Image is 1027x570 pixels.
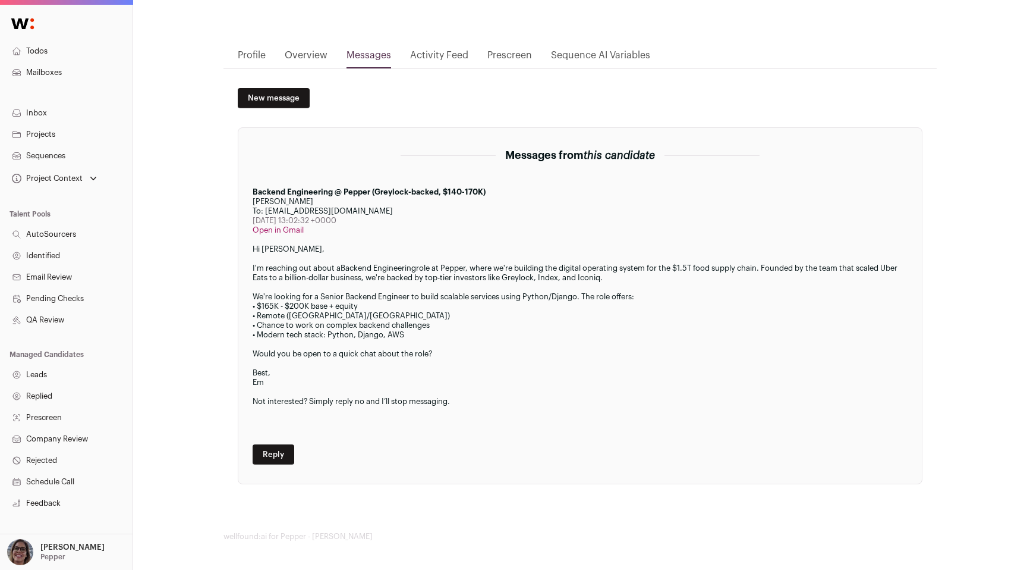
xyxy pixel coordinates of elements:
div: • $165K - $200K base + equity [253,302,908,311]
a: Overview [285,48,327,68]
div: • Remote ([GEOGRAPHIC_DATA]/[GEOGRAPHIC_DATA]) [253,311,908,321]
div: Em [253,378,908,387]
a: Reply [253,444,294,465]
div: Would you be open to a quick chat about the role? [253,349,908,359]
a: Open in Gmail [253,226,304,234]
a: Sequence AI Variables [551,48,650,68]
a: Profile [238,48,266,68]
div: Not interested? Simply reply no and I’ll stop messaging. [253,397,908,406]
img: Wellfound [5,12,40,36]
footer: wellfound:ai for Pepper - [PERSON_NAME] [223,532,937,541]
div: I'm reaching out about a role at Pepper, where we're building the digital operating system for th... [253,264,908,283]
img: 7265042-medium_jpg [7,539,33,565]
p: Pepper [40,552,65,562]
div: Backend Engineering @ Pepper (Greylock-backed, $140-170K) [253,187,908,197]
div: [DATE] 13:02:32 +0000 [253,216,908,226]
a: Prescreen [487,48,532,68]
p: [PERSON_NAME] [40,543,105,552]
a: New message [238,88,310,108]
a: Messages [346,48,391,68]
div: Best, [253,368,908,378]
div: To: [EMAIL_ADDRESS][DOMAIN_NAME] [253,206,908,216]
button: Open dropdown [5,539,107,565]
a: Activity Feed [410,48,468,68]
div: [PERSON_NAME] [253,197,908,206]
div: We're looking for a Senior Backend Engineer to build scalable services using Python/Django. The r... [253,292,908,302]
div: • Modern tech stack: Python, Django, AWS [253,330,908,340]
span: this candidate [584,150,655,161]
button: Open dropdown [10,170,99,187]
div: Project Context [10,174,83,183]
div: • Chance to work on complex backend challenges [253,321,908,330]
div: Hi [PERSON_NAME], [253,245,908,254]
a: Backend Engineering [341,264,416,272]
h2: Messages from [505,147,655,164]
